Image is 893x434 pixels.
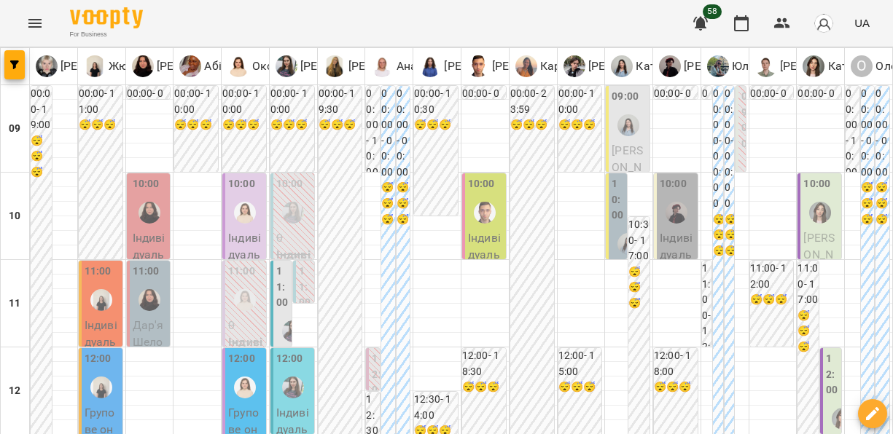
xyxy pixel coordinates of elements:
[133,318,164,366] span: Дар'я Шелофаст
[558,86,602,117] h6: 00:00 - 10:00
[659,55,772,77] div: Аліса
[227,55,292,77] div: Оксана
[611,55,633,77] img: К
[824,58,854,75] p: Катя
[9,121,20,137] h6: 09
[750,292,794,308] h6: 😴😴😴
[633,58,687,75] p: Катерина
[660,176,687,192] label: 10:00
[179,55,246,77] a: А Абігейл
[467,55,489,77] img: М
[659,55,681,77] img: А
[612,176,624,224] label: 10:00
[809,202,831,224] img: Катя
[324,55,437,77] a: М [PERSON_NAME]
[397,180,410,227] h6: 😴😴😴
[227,55,249,77] img: О
[90,289,112,311] img: Жюлі
[234,376,256,398] img: Оксана
[681,58,772,75] p: [PERSON_NAME]
[628,217,650,264] h6: 10:30 - 17:00
[617,114,639,136] img: Катерина
[628,264,650,312] h6: 😴😴😴
[713,212,722,259] h6: 😴😴😴
[133,229,168,418] p: Індивідуальне онлайн заняття 50 хв рівні В2+ - [PERSON_NAME]
[617,233,639,255] img: Катерина
[133,176,160,192] label: 10:00
[611,55,687,77] div: Катерина
[132,55,245,77] a: О [PERSON_NAME]
[510,117,554,133] h6: 😴😴😴
[319,117,362,133] h6: 😴😴😴
[139,202,160,224] div: Олександра
[510,86,554,117] h6: 00:00 - 23:59
[228,317,263,334] p: 0
[755,55,868,77] a: А [PERSON_NAME]
[798,86,841,117] h6: 00:00 - 09:00
[90,376,112,398] img: Жюлі
[381,180,395,227] h6: 😴😴😴
[414,392,458,423] h6: 12:30 - 14:00
[777,58,868,75] p: [PERSON_NAME]
[85,264,112,280] label: 11:00
[79,117,122,133] h6: 😴😴😴
[851,55,873,77] div: О
[282,320,304,342] div: Юлія
[227,55,292,77] a: О Оксана
[201,58,246,75] p: Абігейл
[228,351,255,367] label: 12:00
[654,379,698,395] h6: 😴😴😴
[803,55,854,77] a: К Катя
[515,55,537,77] img: К
[854,15,870,31] span: UA
[179,55,201,77] img: А
[564,55,585,77] img: М
[276,55,297,77] img: Ю
[324,55,437,77] div: Марина
[419,55,532,77] a: Д [PERSON_NAME]
[234,202,256,224] img: Оксана
[750,261,794,292] h6: 11:00 - 12:00
[659,55,772,77] a: А [PERSON_NAME]
[414,86,458,117] h6: 00:00 - 10:30
[174,117,218,133] h6: 😴😴😴
[419,55,441,77] img: Д
[324,55,346,77] img: М
[222,86,266,117] h6: 00:00 - 10:00
[371,55,393,77] img: А
[234,289,256,311] img: Оксана
[84,55,106,77] img: Ж
[814,13,834,33] img: avatar_s.png
[381,86,395,180] h6: 00:00 - 00:00
[798,308,819,355] h6: 😴😴😴
[467,55,580,77] div: Михайло
[9,383,20,399] h6: 12
[725,86,734,212] h6: 00:00 - 00:00
[393,58,451,75] p: Анастасія
[397,86,410,180] h6: 00:00 - 00:00
[755,55,868,77] div: Андрій
[17,6,52,41] button: Menu
[861,180,875,227] h6: 😴😴😴
[174,86,218,117] h6: 00:00 - 10:00
[462,348,506,379] h6: 12:00 - 18:30
[876,86,889,180] h6: 00:00 - 00:00
[127,86,171,117] h6: 00:00 - 09:00
[371,55,451,77] div: Анастасія
[462,86,506,117] h6: 00:00 - 09:00
[79,86,122,117] h6: 00:00 - 11:00
[703,4,722,19] span: 58
[515,55,577,77] div: Каріна
[371,55,451,77] a: А Анастасія
[282,376,304,398] div: Юлія
[564,55,676,77] a: М [PERSON_NAME]
[849,9,876,36] button: UA
[276,351,303,367] label: 12:00
[755,55,777,77] img: А
[282,202,304,224] img: Юлія
[179,55,246,77] div: Абігейл
[132,55,154,77] img: О
[139,289,160,311] div: Олександра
